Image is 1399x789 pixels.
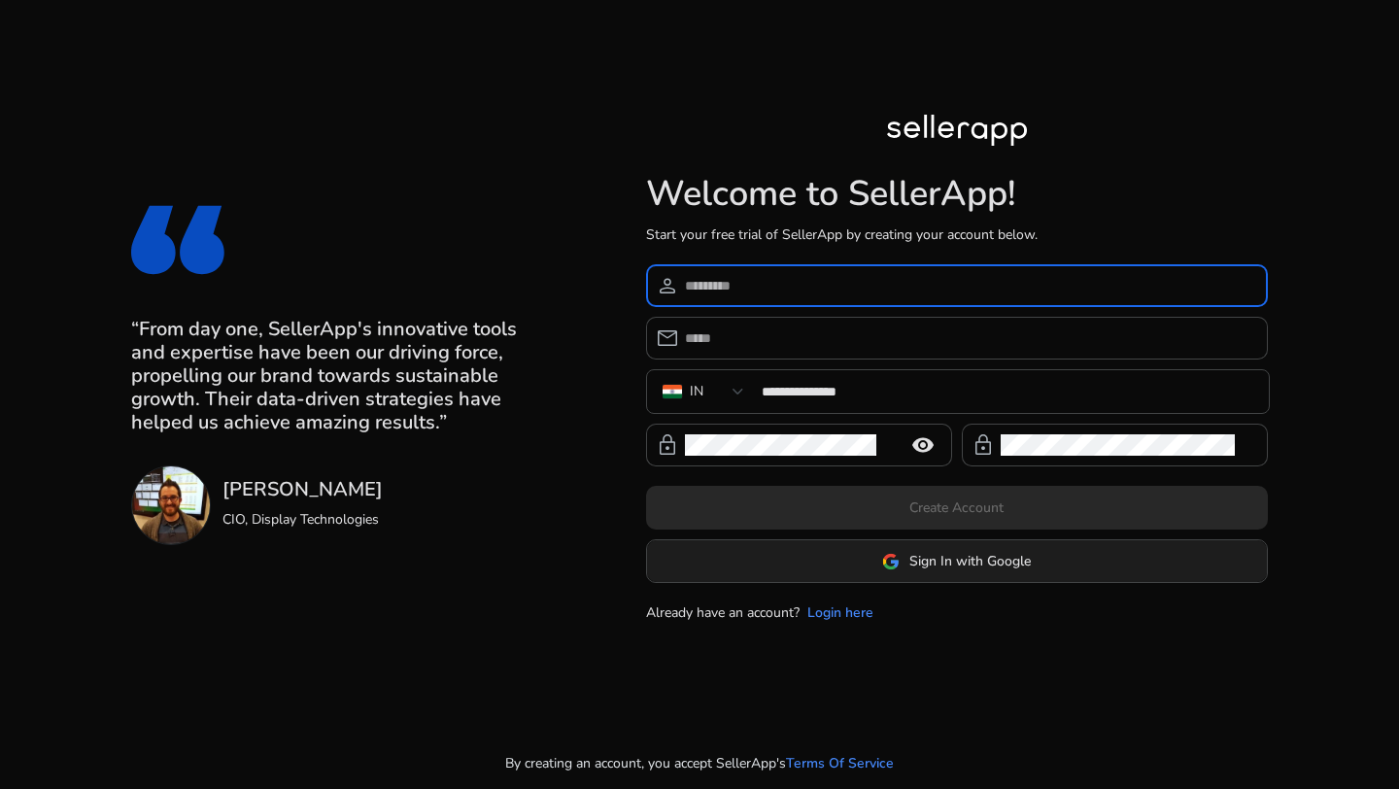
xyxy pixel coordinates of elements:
[656,274,679,297] span: person
[656,433,679,457] span: lock
[786,753,894,773] a: Terms Of Service
[690,381,703,402] div: IN
[882,553,900,570] img: google-logo.svg
[646,224,1268,245] p: Start your free trial of SellerApp by creating your account below.
[972,433,995,457] span: lock
[646,602,800,623] p: Already have an account?
[131,318,546,434] h3: “From day one, SellerApp's innovative tools and expertise have been our driving force, propelling...
[222,509,383,530] p: CIO, Display Technologies
[909,551,1031,571] span: Sign In with Google
[900,433,946,457] mat-icon: remove_red_eye
[222,478,383,501] h3: [PERSON_NAME]
[646,539,1268,583] button: Sign In with Google
[807,602,873,623] a: Login here
[646,173,1268,215] h1: Welcome to SellerApp!
[656,326,679,350] span: email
